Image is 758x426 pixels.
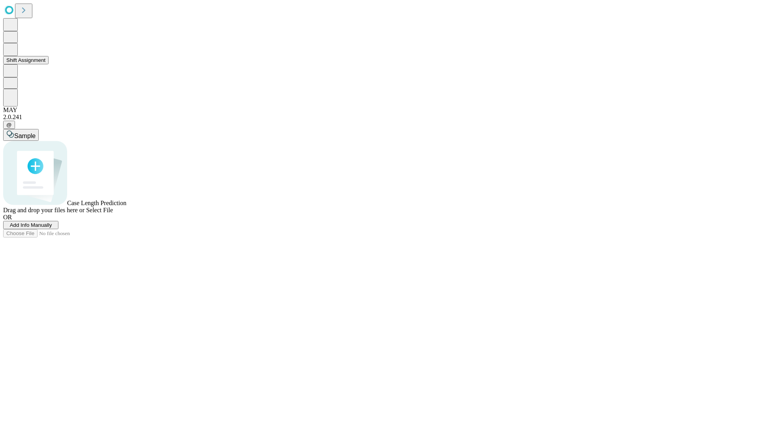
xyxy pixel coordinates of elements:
[67,200,126,206] span: Case Length Prediction
[6,122,12,128] span: @
[86,207,113,213] span: Select File
[3,121,15,129] button: @
[3,114,755,121] div: 2.0.241
[3,56,49,64] button: Shift Assignment
[3,129,39,141] button: Sample
[10,222,52,228] span: Add Info Manually
[14,133,36,139] span: Sample
[3,106,755,114] div: MAY
[3,221,58,229] button: Add Info Manually
[3,207,84,213] span: Drag and drop your files here or
[3,214,12,220] span: OR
